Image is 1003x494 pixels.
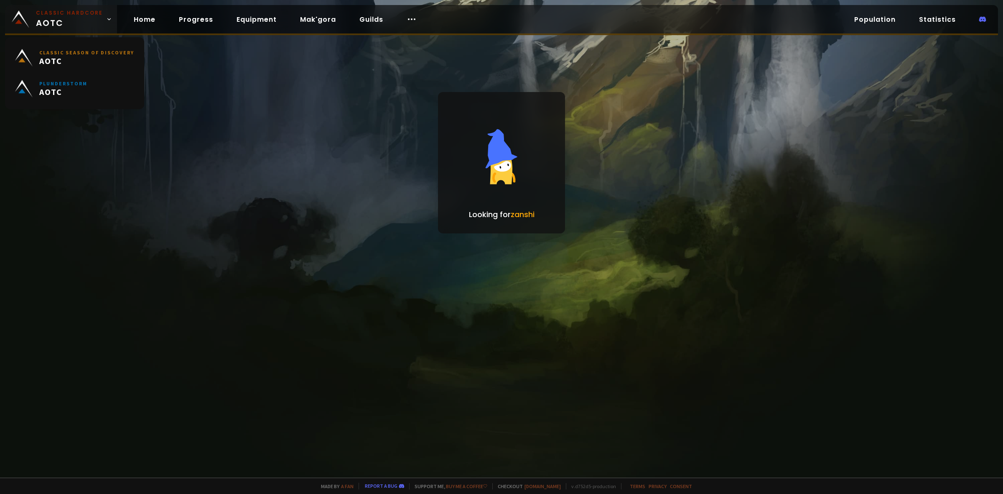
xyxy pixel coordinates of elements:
span: Made by [316,483,354,489]
span: AOTC [39,87,87,97]
small: Classic Season of Discovery [39,49,134,56]
a: Report a bug [365,483,397,489]
a: a fan [341,483,354,489]
a: Consent [670,483,692,489]
small: Plunderstorm [39,80,87,87]
span: Checkout [492,483,561,489]
a: Privacy [649,483,667,489]
span: AOTC [39,56,134,66]
a: Buy me a coffee [446,483,487,489]
a: Guilds [353,11,390,28]
a: Population [848,11,902,28]
a: Terms [630,483,645,489]
a: Classic Season of DiscoveryAOTC [10,42,139,73]
span: Support me, [409,483,487,489]
span: AOTC [36,9,103,29]
a: Home [127,11,162,28]
a: Classic HardcoreAOTC [5,5,117,33]
span: zanshi [511,209,535,220]
a: Statistics [912,11,962,28]
small: Classic Hardcore [36,9,103,17]
span: v. d752d5 - production [566,483,616,489]
a: Mak'gora [293,11,343,28]
a: Equipment [230,11,283,28]
a: Progress [172,11,220,28]
p: Looking for [469,209,535,220]
a: [DOMAIN_NAME] [524,483,561,489]
a: PlunderstormAOTC [10,73,139,104]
